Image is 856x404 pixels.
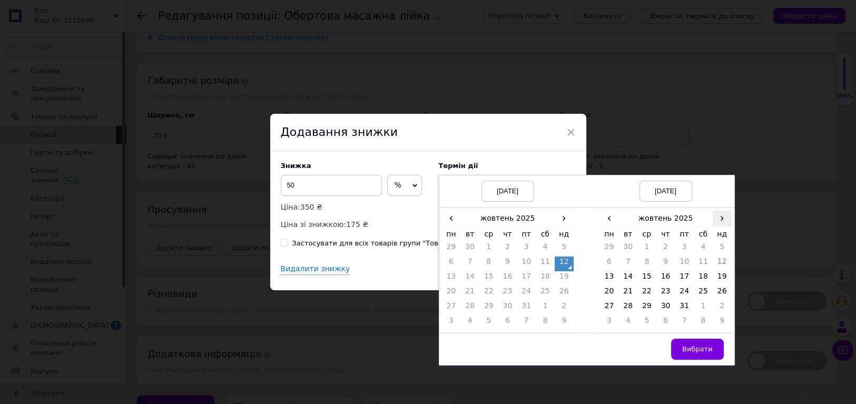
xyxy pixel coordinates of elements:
td: 25 [536,286,555,301]
td: 2 [713,301,732,316]
td: 8 [637,257,656,271]
th: жовтень 2025 [618,211,713,226]
td: 10 [675,257,694,271]
td: 5 [555,242,574,257]
th: пт [517,226,536,242]
span: Додавання знижки [281,125,398,139]
th: сб [694,226,713,242]
th: чт [498,226,517,242]
td: 3 [600,316,619,330]
td: 18 [536,271,555,286]
div: [DATE] [639,181,692,202]
td: 6 [498,316,517,330]
th: ср [479,226,498,242]
td: 25 [694,286,713,301]
td: 27 [442,301,461,316]
td: 9 [713,316,732,330]
td: 4 [536,242,555,257]
th: жовтень 2025 [460,211,555,226]
td: 4 [694,242,713,257]
td: 22 [479,286,498,301]
td: 19 [555,271,574,286]
p: Ціна зі знижкою: [281,219,428,230]
span: ‹ [442,211,461,226]
th: ср [637,226,656,242]
td: 1 [536,301,555,316]
td: 9 [498,257,517,271]
span: × [566,123,576,141]
td: 14 [460,271,479,286]
th: пн [442,226,461,242]
label: Термін дії [439,162,576,170]
td: 1 [637,242,656,257]
td: 10 [517,257,536,271]
input: 0 [281,175,382,196]
td: 3 [675,242,694,257]
td: 4 [618,316,637,330]
td: 21 [618,286,637,301]
td: 28 [618,301,637,316]
td: 20 [442,286,461,301]
span: 175 ₴ [346,220,368,229]
td: 30 [656,301,675,316]
td: 2 [656,242,675,257]
td: 22 [637,286,656,301]
td: 15 [479,271,498,286]
td: 26 [555,286,574,301]
td: 6 [656,316,675,330]
td: 7 [517,316,536,330]
td: 11 [536,257,555,271]
span: Знижка [281,162,311,170]
th: вт [460,226,479,242]
td: 23 [656,286,675,301]
td: 7 [460,257,479,271]
td: 12 [713,257,732,271]
div: Видалити знижку [281,264,350,275]
td: 16 [498,271,517,286]
td: 15 [637,271,656,286]
td: 13 [442,271,461,286]
td: 31 [517,301,536,316]
td: 23 [498,286,517,301]
span: 350 ₴ [300,203,322,211]
p: Ціна: [281,201,428,213]
td: 3 [442,316,461,330]
td: 8 [694,316,713,330]
td: 28 [460,301,479,316]
td: 29 [442,242,461,257]
td: 17 [675,271,694,286]
td: 11 [694,257,713,271]
th: пт [675,226,694,242]
td: 9 [555,316,574,330]
div: Застосувати для всіх товарів групи "Товари для дому" [292,239,490,248]
td: 30 [498,301,517,316]
th: вт [618,226,637,242]
td: 18 [694,271,713,286]
td: 31 [675,301,694,316]
td: 5 [637,316,656,330]
td: 14 [618,271,637,286]
td: 30 [460,242,479,257]
td: 13 [600,271,619,286]
span: ‹ [600,211,619,226]
td: 7 [618,257,637,271]
th: нд [555,226,574,242]
td: 20 [600,286,619,301]
td: 5 [479,316,498,330]
th: сб [536,226,555,242]
th: нд [713,226,732,242]
span: % [395,181,401,189]
td: 8 [536,316,555,330]
td: 2 [555,301,574,316]
td: 29 [637,301,656,316]
td: 12 [555,257,574,271]
td: 4 [460,316,479,330]
div: [DATE] [481,181,534,202]
span: Вибрати [682,345,713,353]
td: 29 [479,301,498,316]
td: 5 [713,242,732,257]
span: › [555,211,574,226]
td: 27 [600,301,619,316]
td: 17 [517,271,536,286]
td: 1 [694,301,713,316]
